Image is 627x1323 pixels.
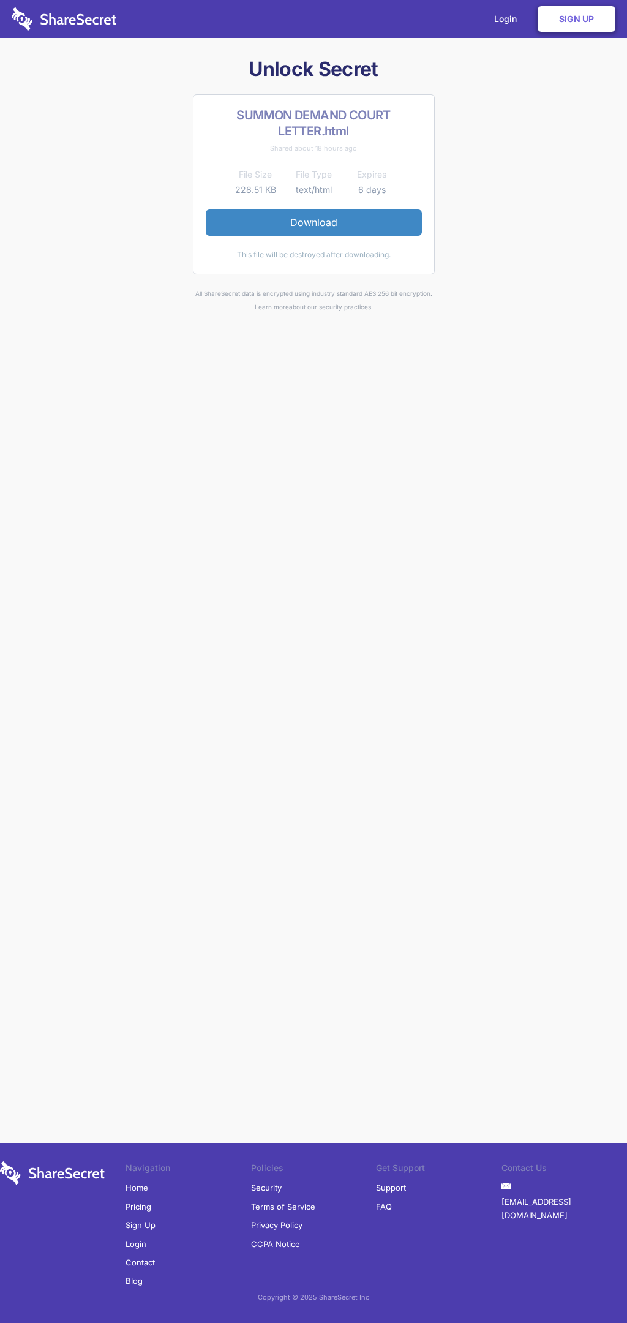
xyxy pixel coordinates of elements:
[126,1197,151,1216] a: Pricing
[251,1216,302,1234] a: Privacy Policy
[343,183,401,197] td: 6 days
[501,1193,627,1225] a: [EMAIL_ADDRESS][DOMAIN_NAME]
[206,209,422,235] a: Download
[126,1253,155,1272] a: Contact
[251,1178,282,1197] a: Security
[126,1178,148,1197] a: Home
[285,183,343,197] td: text/html
[126,1161,251,1178] li: Navigation
[501,1161,627,1178] li: Contact Us
[251,1235,300,1253] a: CCPA Notice
[126,1235,146,1253] a: Login
[126,1216,156,1234] a: Sign Up
[538,6,615,32] a: Sign Up
[206,141,422,155] div: Shared about 18 hours ago
[251,1197,315,1216] a: Terms of Service
[206,248,422,262] div: This file will be destroyed after downloading.
[126,1272,143,1290] a: Blog
[206,107,422,139] h2: SUMMON DEMAND COURT LETTER.html
[376,1178,406,1197] a: Support
[227,167,285,182] th: File Size
[12,7,116,31] img: logo-wordmark-white-trans-d4663122ce5f474addd5e946df7df03e33cb6a1c49d2221995e7729f52c070b2.svg
[376,1161,501,1178] li: Get Support
[227,183,285,197] td: 228.51 KB
[285,167,343,182] th: File Type
[343,167,401,182] th: Expires
[255,303,289,311] a: Learn more
[251,1161,377,1178] li: Policies
[376,1197,392,1216] a: FAQ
